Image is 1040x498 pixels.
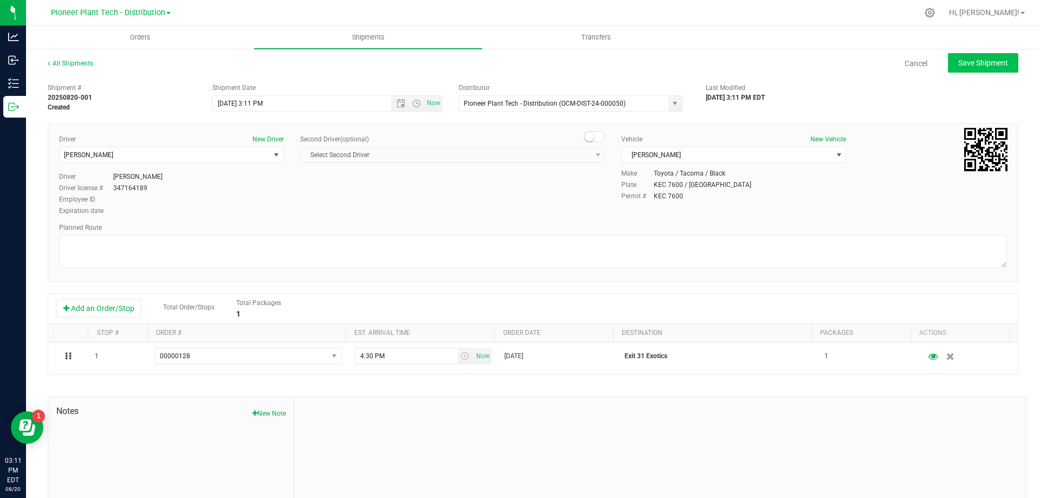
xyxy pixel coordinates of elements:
[113,183,147,193] div: 347164189
[160,352,190,360] span: 00000128
[97,329,119,337] a: Stop #
[163,303,214,311] span: Total Order/Stops
[949,8,1019,17] span: Hi, [PERSON_NAME]!
[252,134,284,144] button: New Driver
[59,195,113,204] label: Employee ID
[425,95,443,111] span: Set Current date
[252,409,286,418] button: New Note
[459,83,490,93] label: Distributor
[473,348,491,364] span: select
[621,134,642,144] label: Vehicle
[654,169,725,178] div: Toyota / Tacoma / Black
[482,26,710,49] a: Transfers
[254,26,482,49] a: Shipments
[964,128,1007,171] img: Scan me!
[327,348,341,364] span: select
[407,99,426,108] span: Open the time view
[621,191,654,201] label: Permit #
[621,169,654,178] label: Make
[392,99,410,108] span: Open the date view
[48,104,70,111] strong: Created
[654,180,751,190] div: KEC 7600 / [GEOGRAPHIC_DATA]
[832,147,846,163] span: select
[923,8,937,18] div: Manage settings
[8,101,19,112] inline-svg: Outbound
[354,329,410,337] a: Est. arrival time
[504,351,523,361] span: [DATE]
[48,60,93,67] a: All Shipments
[236,299,281,307] span: Total Packages
[622,329,662,337] a: Destination
[59,224,102,231] span: Planned Route
[8,78,19,89] inline-svg: Inventory
[625,351,811,361] p: Exit 31 Exotics
[59,183,113,193] label: Driver license #
[11,411,43,444] iframe: Resource center
[654,191,683,201] div: KEC 7600
[911,324,1010,342] th: Actions
[820,329,853,337] a: Packages
[270,147,283,163] span: select
[905,58,927,69] a: Cancel
[236,309,240,318] strong: 1
[59,206,113,216] label: Expiration date
[59,134,76,144] label: Driver
[621,180,654,190] label: Plate
[706,83,745,93] label: Last Modified
[622,147,832,163] span: [PERSON_NAME]
[26,26,254,49] a: Orders
[48,83,196,93] span: Shipment #
[8,31,19,42] inline-svg: Analytics
[156,329,181,337] a: Order #
[56,299,141,318] button: Add an Order/Stop
[5,456,21,485] p: 03:11 PM EDT
[337,33,399,42] span: Shipments
[64,151,113,159] span: [PERSON_NAME]
[503,329,541,337] a: Order date
[958,59,1008,67] span: Save Shipment
[5,485,21,493] p: 08/20
[458,348,473,364] span: select
[668,96,682,111] span: select
[473,348,492,364] span: Set Current date
[300,134,369,144] label: Second Driver
[706,94,765,101] strong: [DATE] 3:11 PM EDT
[113,172,162,182] div: [PERSON_NAME]
[56,405,286,418] span: Notes
[115,33,165,42] span: Orders
[824,351,828,361] span: 1
[48,94,92,101] strong: 20250820-001
[59,172,113,182] label: Driver
[340,135,369,143] span: (optional)
[51,8,165,17] span: Pioneer Plant Tech - Distribution
[810,134,846,144] button: New Vehicle
[964,128,1007,171] qrcode: 20250820-001
[95,351,99,361] span: 1
[948,53,1018,73] button: Save Shipment
[567,33,626,42] span: Transfers
[212,83,256,93] label: Shipment Date
[32,410,45,423] iframe: Resource center unread badge
[8,55,19,66] inline-svg: Inbound
[459,96,662,111] input: Select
